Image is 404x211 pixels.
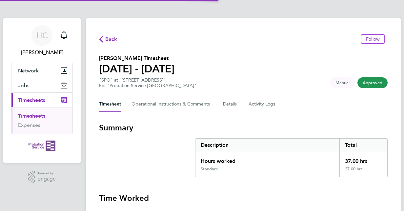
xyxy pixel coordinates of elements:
[99,96,121,112] button: Timesheet
[36,31,48,40] span: HC
[99,83,196,88] div: For "Probation Service [GEOGRAPHIC_DATA]"
[18,67,39,74] span: Network
[11,93,72,107] button: Timesheets
[99,35,117,43] button: Back
[195,139,339,152] div: Description
[18,82,30,88] span: Jobs
[223,96,238,112] button: Details
[18,113,45,119] a: Timesheets
[11,107,72,134] div: Timesheets
[18,122,40,128] a: Expenses
[37,176,56,182] span: Engage
[195,138,388,177] div: Summary
[339,139,387,152] div: Total
[195,152,339,166] div: Hours worked
[131,96,212,112] button: Operational Instructions & Comments
[330,77,355,88] span: This timesheet was manually created.
[105,35,117,43] span: Back
[11,78,72,92] button: Jobs
[99,123,388,133] h3: Summary
[357,77,388,88] span: This timesheet has been approved.
[28,171,56,183] a: Powered byEngage
[29,141,55,151] img: probationservice-logo-retina.png
[3,18,81,163] nav: Main navigation
[339,166,387,177] div: 37.00 hrs
[11,63,72,78] button: Network
[99,77,196,88] div: "SPO" at "[STREET_ADDRESS]"
[249,96,276,112] button: Activity Logs
[11,48,73,56] span: Hayley Corcoran
[99,62,174,75] h1: [DATE] - [DATE]
[18,97,45,103] span: Timesheets
[361,34,385,44] button: Follow
[99,54,174,62] h2: [PERSON_NAME] Timesheet
[11,141,73,151] a: Go to home page
[366,36,380,42] span: Follow
[99,193,388,203] h3: Time Worked
[37,171,56,176] span: Powered by
[201,166,218,172] div: Standard
[339,152,387,166] div: 37.00 hrs
[11,25,73,56] a: HC[PERSON_NAME]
